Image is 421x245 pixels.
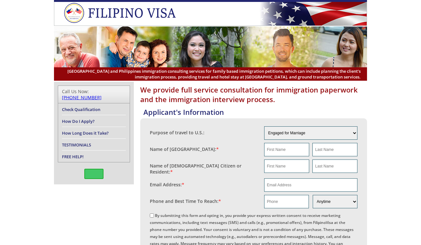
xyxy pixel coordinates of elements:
label: Name of [DEMOGRAPHIC_DATA] Citizen or Resident: [150,163,258,175]
a: Check Qualification [62,107,100,112]
a: How Long Does it Take? [62,130,109,136]
select: Phone and Best Reach Time are required. [313,195,357,208]
input: By submitting this form and opting in, you provide your express written consent to receive market... [150,213,154,218]
h1: We provide full service consultation for immigration paperwork and the immigration interview proc... [140,85,367,104]
input: Email Address [264,178,358,192]
a: [PHONE_NUMBER] [62,94,102,100]
input: First Name [264,160,309,173]
label: Email Address: [150,182,184,188]
a: TESTIMONIALS [62,142,91,148]
a: How Do I Apply? [62,118,95,124]
input: Last Name [312,143,357,156]
label: Name of [GEOGRAPHIC_DATA]: [150,146,219,152]
label: Purpose of travel to U.S.: [150,130,204,136]
span: [GEOGRAPHIC_DATA] and Philippines immigration consulting services for family based immigration pe... [60,68,361,80]
input: Phone [264,195,309,208]
h4: Applicant's Information [143,107,367,117]
label: Phone and Best Time To Reach: [150,198,221,204]
div: Call Us Now: [62,88,126,100]
input: First Name [264,143,309,156]
input: Last Name [312,160,357,173]
a: FREE HELP! [62,154,84,160]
